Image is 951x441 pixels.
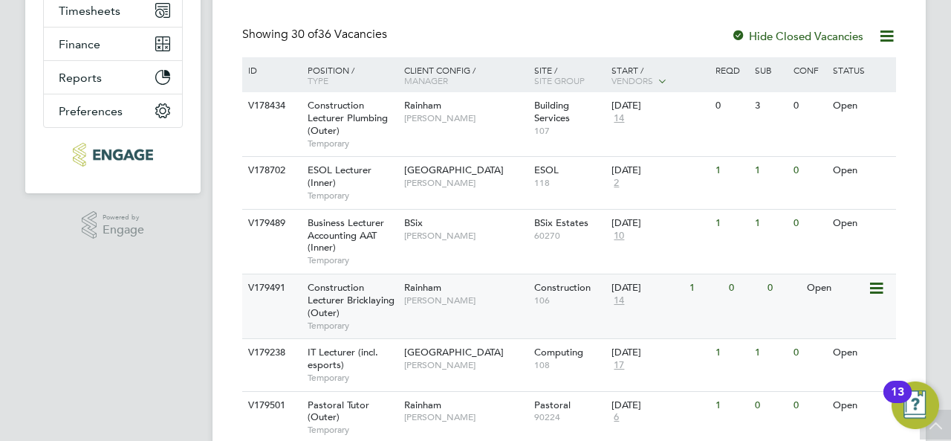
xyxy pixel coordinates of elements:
span: 2 [611,177,621,190]
span: 14 [611,112,626,125]
div: Open [829,210,894,237]
div: Open [829,392,894,419]
span: 14 [611,294,626,307]
div: 13 [891,392,904,411]
div: [DATE] [611,282,682,294]
div: 0 [790,339,828,367]
span: BSix [404,216,423,229]
span: Pastoral Tutor (Outer) [308,399,369,424]
span: Powered by [103,211,144,224]
span: Type [308,74,328,86]
div: 1 [751,157,790,184]
div: [DATE] [611,399,708,412]
div: 0 [790,210,828,237]
div: Position / [296,57,400,93]
span: Building Services [534,99,570,124]
div: 1 [751,339,790,367]
span: ESOL Lecturer (Inner) [308,164,371,189]
div: Conf [790,57,828,83]
a: Powered byEngage [82,211,145,239]
span: 36 Vacancies [291,27,387,42]
span: 118 [534,177,605,189]
span: 17 [611,359,626,372]
span: Preferences [59,104,123,118]
div: 1 [712,210,750,237]
div: 1 [712,339,750,367]
div: 0 [712,92,750,120]
span: [PERSON_NAME] [404,294,527,306]
div: ID [244,57,296,83]
div: Start / [608,57,712,94]
span: Engage [103,224,144,236]
div: V178702 [244,157,296,184]
span: Construction [534,281,591,294]
div: V179491 [244,274,296,302]
div: 0 [790,392,828,419]
span: Temporary [308,320,397,332]
span: Pastoral [534,399,571,411]
div: [DATE] [611,347,708,359]
span: 106 [534,294,605,306]
div: [DATE] [611,217,708,230]
div: Sub [751,57,790,83]
div: V179489 [244,210,296,237]
span: Computing [534,346,583,358]
span: Temporary [308,138,397,149]
span: 6 [611,411,621,424]
button: Reports [44,61,182,94]
span: Rainham [404,281,441,294]
span: Rainham [404,99,441,112]
div: Client Config / [400,57,530,93]
div: Showing [242,27,390,42]
button: Preferences [44,94,182,127]
div: 1 [686,274,724,302]
span: Temporary [308,372,397,384]
span: 60270 [534,230,605,242]
label: Hide Closed Vacancies [731,29,863,43]
span: Business Lecturer Accounting AAT (Inner) [308,216,384,254]
div: V179501 [244,392,296,419]
span: [PERSON_NAME] [404,359,527,371]
span: Site Group [534,74,585,86]
div: V179238 [244,339,296,367]
div: V178434 [244,92,296,120]
span: [GEOGRAPHIC_DATA] [404,346,504,358]
span: 30 of [291,27,318,42]
span: Temporary [308,190,397,202]
span: Construction Lecturer Plumbing (Outer) [308,99,388,137]
div: Open [803,274,868,302]
span: Timesheets [59,4,120,18]
span: [PERSON_NAME] [404,112,527,124]
span: [PERSON_NAME] [404,177,527,189]
div: 0 [790,157,828,184]
a: Go to home page [43,143,183,167]
div: 0 [725,274,764,302]
span: Reports [59,71,102,85]
div: 1 [712,392,750,419]
span: [PERSON_NAME] [404,411,527,423]
div: 1 [712,157,750,184]
div: 0 [790,92,828,120]
span: Manager [404,74,448,86]
div: Open [829,157,894,184]
button: Finance [44,28,182,60]
span: IT Lecturer (incl. esports) [308,346,378,371]
span: Vendors [611,74,653,86]
div: Open [829,92,894,120]
div: [DATE] [611,164,708,177]
span: 108 [534,359,605,371]
span: BSix Estates [534,216,588,229]
div: [DATE] [611,100,708,112]
span: ESOL [534,164,559,176]
div: Status [829,57,894,83]
div: Site / [530,57,608,93]
button: Open Resource Center, 13 new notifications [892,382,939,429]
span: Construction Lecturer Bricklaying (Outer) [308,281,395,319]
div: 3 [751,92,790,120]
span: Temporary [308,424,397,436]
span: [PERSON_NAME] [404,230,527,242]
span: 90224 [534,411,605,423]
img: morganhunt-logo-retina.png [73,143,152,167]
div: Open [829,339,894,367]
span: Finance [59,37,100,51]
